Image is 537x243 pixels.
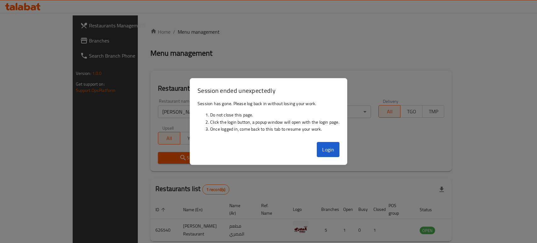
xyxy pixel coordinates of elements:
[190,98,347,140] div: Session has gone. Please log back in without losing your work.
[210,126,339,133] li: Once logged in, come back to this tab to resume your work.
[198,86,339,95] h3: Session ended unexpectedly
[210,111,339,118] li: Do not close this page.
[317,142,339,157] button: Login
[210,119,339,126] li: Click the login button, a popup window will open with the login page.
